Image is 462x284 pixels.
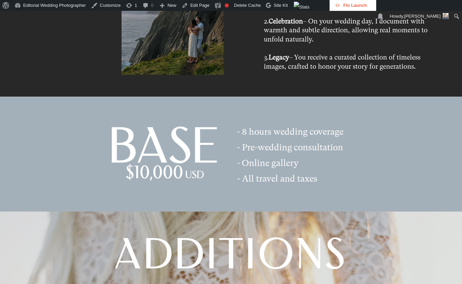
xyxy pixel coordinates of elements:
[237,143,343,152] span: - Pre-wedding consultation
[269,17,303,25] strong: Celebration
[404,14,441,19] span: [PERSON_NAME]
[387,11,451,22] a: Howdy,
[237,158,299,168] span: - Online gallery
[264,17,428,43] span: 2. – On your wedding day, I document with warmth and subtle direction, allowing real moments to u...
[108,126,218,176] span: BASE
[126,165,183,183] span: $10,000
[114,237,347,280] span: ADDITIONS
[294,2,332,10] img: Views over 48 hours. Click for more Jetpack Stats.
[274,3,288,8] span: Site Kit
[225,3,229,7] div: Focus keyphrase not set
[185,170,204,181] span: USD
[269,53,289,61] strong: Legacy
[237,174,317,184] span: - All travel and taxes
[237,127,344,137] span: - 8 hours wedding coverage
[264,53,420,70] span: 3. – You receive a curated collection of timeless images, crafted to honor your story for generat...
